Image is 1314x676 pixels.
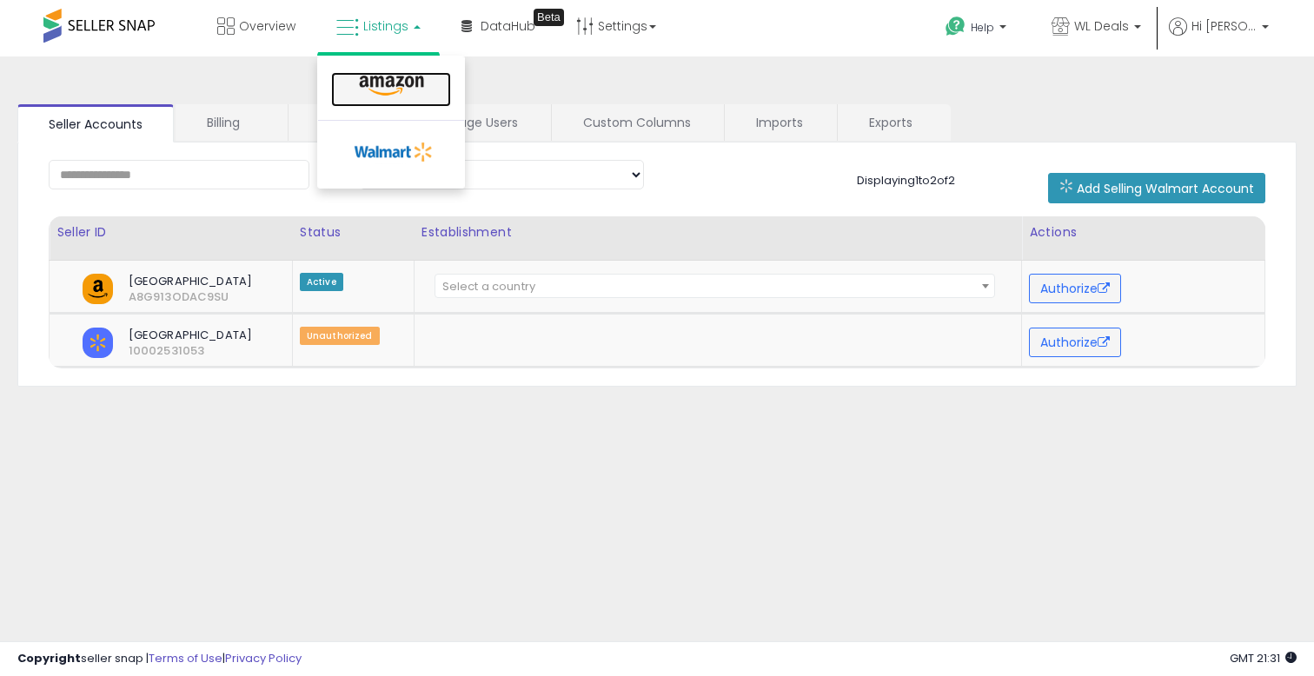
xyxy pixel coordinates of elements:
span: Help [971,20,994,35]
span: Unauthorized [300,327,380,345]
span: WL Deals [1074,17,1129,35]
a: General [289,104,399,141]
button: Authorize [1029,274,1121,303]
span: [GEOGRAPHIC_DATA] [116,274,253,289]
div: Seller ID [56,223,285,242]
div: Status [300,223,407,242]
a: Terms of Use [149,650,222,666]
strong: Copyright [17,650,81,666]
a: Imports [725,104,835,141]
span: [GEOGRAPHIC_DATA] [116,328,253,343]
button: Authorize [1029,328,1121,357]
span: Hi [PERSON_NAME] [1191,17,1257,35]
div: Actions [1029,223,1258,242]
span: Listings [363,17,408,35]
a: Custom Columns [552,104,722,141]
div: Establishment [421,223,1015,242]
img: amazon.png [83,274,113,304]
a: Hi [PERSON_NAME] [1169,17,1269,56]
i: Get Help [945,16,966,37]
a: Help [932,3,1024,56]
span: 10002531053 [116,343,142,359]
div: Tooltip anchor [534,9,564,26]
span: Displaying 1 to 2 of 2 [857,172,955,189]
span: DataHub [481,17,535,35]
a: Seller Accounts [17,104,174,142]
div: seller snap | | [17,651,302,667]
span: A8G913ODAC9SU [116,289,142,305]
span: Select a country [442,278,535,295]
img: walmart.png [83,328,113,358]
a: Billing [176,104,286,141]
span: 2025-09-13 21:31 GMT [1230,650,1297,666]
a: Manage Users [401,104,549,141]
a: Privacy Policy [225,650,302,666]
span: Active [300,273,343,291]
button: Add Selling Walmart Account [1048,173,1265,203]
a: Exports [838,104,949,141]
span: Overview [239,17,295,35]
span: Add Selling Walmart Account [1077,180,1254,197]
